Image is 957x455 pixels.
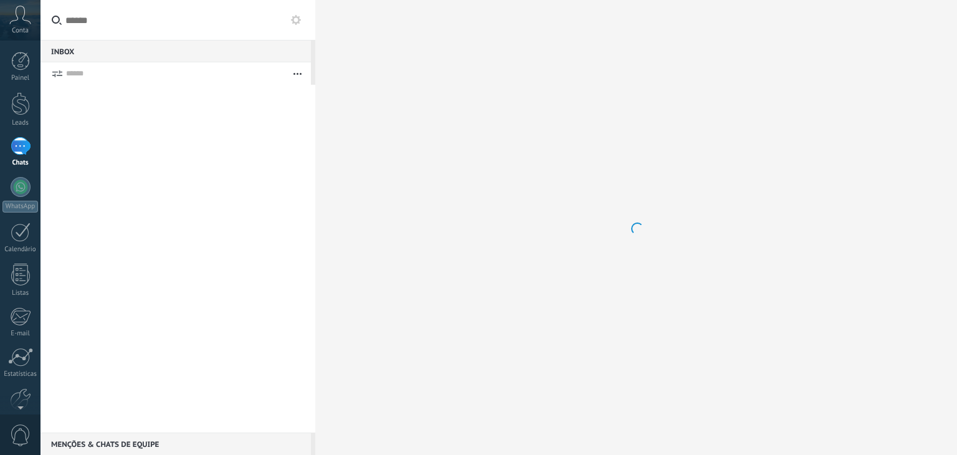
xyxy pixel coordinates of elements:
[2,246,39,254] div: Calendário
[40,40,311,62] div: Inbox
[2,74,39,82] div: Painel
[2,119,39,127] div: Leads
[40,433,311,455] div: Menções & Chats de equipe
[2,370,39,378] div: Estatísticas
[12,27,29,35] span: Conta
[284,62,311,85] button: Mais
[2,201,38,213] div: WhatsApp
[2,159,39,167] div: Chats
[2,330,39,338] div: E-mail
[2,289,39,297] div: Listas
